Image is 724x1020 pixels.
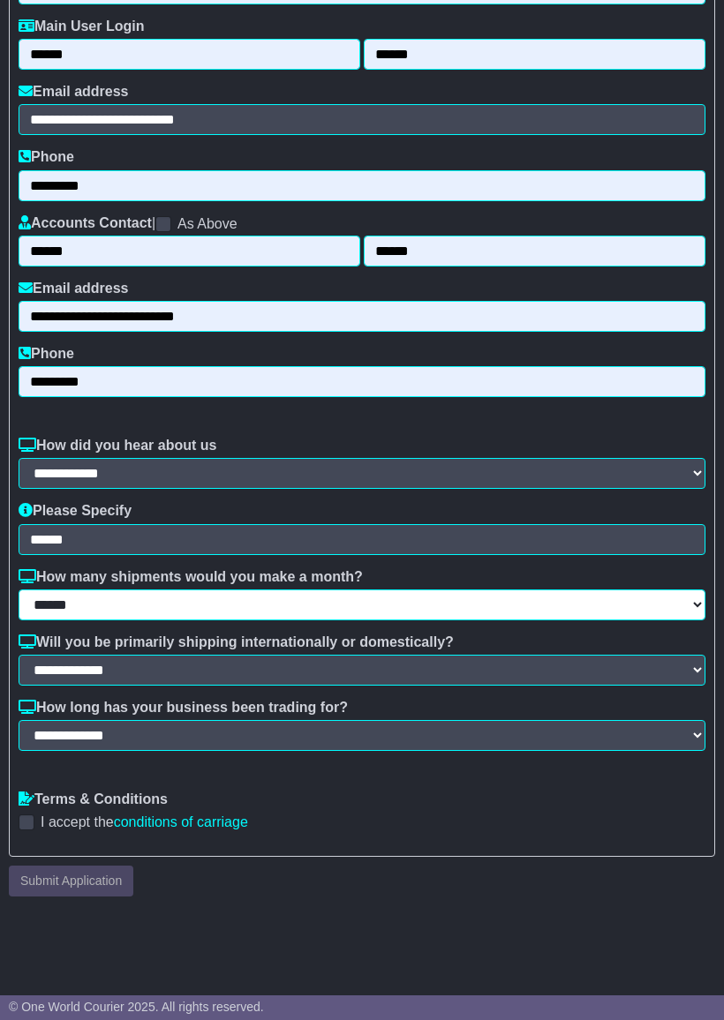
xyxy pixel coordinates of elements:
[177,215,238,232] label: As Above
[114,814,248,829] a: conditions of carriage
[19,699,348,716] label: How long has your business been trading for?
[19,634,454,650] label: Will you be primarily shipping internationally or domestically?
[19,568,363,585] label: How many shipments would you make a month?
[9,1000,264,1014] span: © One World Courier 2025. All rights reserved.
[19,18,144,34] label: Main User Login
[19,83,129,100] label: Email address
[19,345,74,362] label: Phone
[19,437,216,454] label: How did you hear about us
[19,148,74,165] label: Phone
[19,214,152,231] label: Accounts Contact
[19,502,132,519] label: Please Specify
[19,280,129,296] label: Email address
[41,814,248,830] label: I accept the
[19,214,705,236] div: |
[19,791,168,807] label: Terms & Conditions
[9,866,133,896] button: Submit Application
